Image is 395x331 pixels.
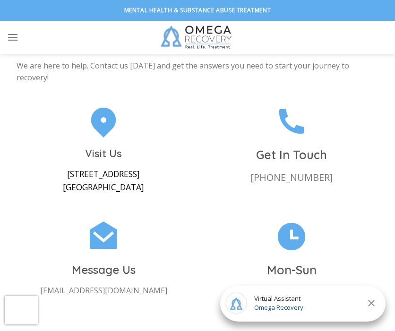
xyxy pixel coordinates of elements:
[205,170,378,185] p: [PHONE_NUMBER]
[7,25,18,49] a: Menu
[205,286,378,301] p: 24/7
[17,285,190,297] p: [EMAIL_ADDRESS][DOMAIN_NAME]
[17,261,190,279] h3: Message Us
[17,145,190,162] h3: Visit Us
[5,296,38,324] iframe: reCAPTCHA
[205,261,378,280] h3: Mon-Sun
[17,167,190,194] p: [STREET_ADDRESS] [GEOGRAPHIC_DATA]
[17,103,190,194] a: Visit Us [STREET_ADDRESS][GEOGRAPHIC_DATA]
[156,21,239,54] img: Omega Recovery
[17,219,190,297] a: Message Us [EMAIL_ADDRESS][DOMAIN_NAME]
[205,103,378,186] a: Get In Touch [PHONE_NUMBER]
[17,60,378,84] p: We are here to help. Contact us [DATE] and get the answers you need to start your journey to reco...
[124,6,271,14] strong: Mental Health & Substance Abuse Treatment
[205,145,378,164] h3: Get In Touch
